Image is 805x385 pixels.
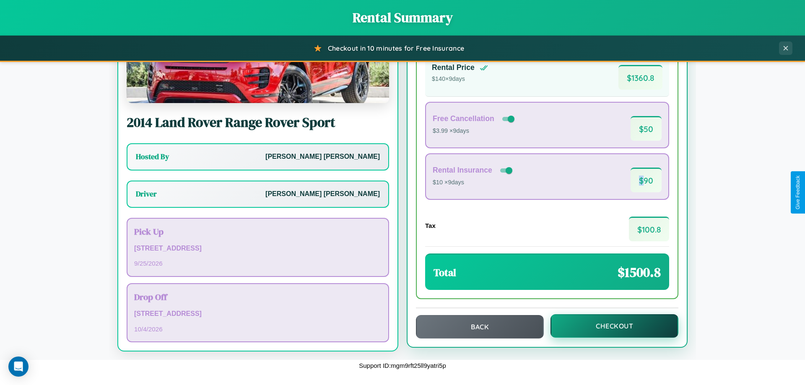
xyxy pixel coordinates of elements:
h3: Pick Up [134,225,382,238]
button: Back [416,315,544,338]
h3: Driver [136,189,157,199]
div: Open Intercom Messenger [8,357,29,377]
p: $10 × 9 days [433,177,514,188]
h3: Drop Off [134,291,382,303]
h4: Rental Insurance [433,166,492,175]
p: 9 / 25 / 2026 [134,258,382,269]
span: $ 100.8 [629,217,669,241]
h3: Total [434,266,456,279]
p: [STREET_ADDRESS] [134,308,382,320]
div: Give Feedback [795,176,801,209]
span: $ 1500.8 [618,263,661,282]
p: $ 140 × 9 days [432,74,488,85]
button: Checkout [551,314,678,338]
p: 10 / 4 / 2026 [134,323,382,335]
p: [STREET_ADDRESS] [134,243,382,255]
p: Support ID: mgm9rft25ll9yatri5p [359,360,446,371]
h4: Free Cancellation [433,114,494,123]
h4: Rental Price [432,63,475,72]
h2: 2014 Land Rover Range Rover Sport [127,113,389,132]
span: $ 1360.8 [618,65,662,90]
h1: Rental Summary [8,8,797,27]
h4: Tax [425,222,436,229]
p: [PERSON_NAME] [PERSON_NAME] [265,151,380,163]
span: Checkout in 10 minutes for Free Insurance [328,44,464,52]
span: $ 90 [631,168,662,192]
h3: Hosted By [136,152,169,162]
p: $3.99 × 9 days [433,126,516,137]
span: $ 50 [631,116,662,141]
p: [PERSON_NAME] [PERSON_NAME] [265,188,380,200]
